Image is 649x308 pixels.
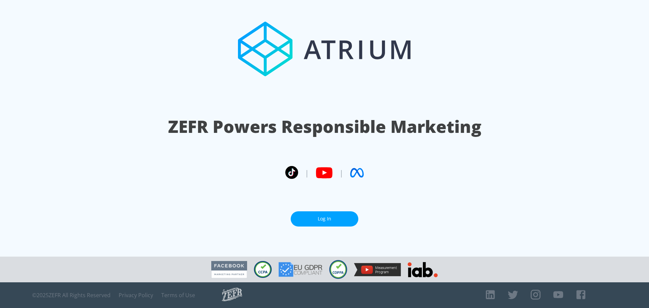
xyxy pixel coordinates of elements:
span: © 2025 ZEFR All Rights Reserved [32,292,111,299]
a: Terms of Use [161,292,195,299]
a: Log In [291,211,358,227]
span: | [305,168,309,178]
span: | [339,168,343,178]
h1: ZEFR Powers Responsible Marketing [168,115,481,138]
img: CCPA Compliant [254,261,272,278]
img: GDPR Compliant [279,262,322,277]
img: Facebook Marketing Partner [211,261,247,278]
a: Privacy Policy [119,292,153,299]
img: IAB [408,262,438,277]
img: COPPA Compliant [329,260,347,279]
img: YouTube Measurement Program [354,263,401,276]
